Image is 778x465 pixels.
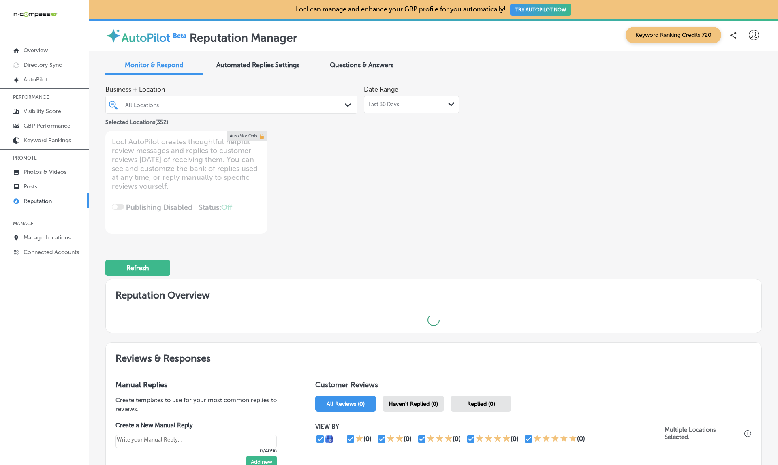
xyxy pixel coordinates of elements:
label: Date Range [364,85,398,93]
h2: Reviews & Responses [106,343,761,371]
img: autopilot-icon [105,28,122,44]
div: 5 Stars [533,434,577,444]
span: Haven't Replied (0) [389,401,438,407]
p: AutoPilot [24,76,48,83]
label: AutoPilot [122,31,170,45]
img: Beta [170,31,190,40]
p: Directory Sync [24,62,62,68]
div: 1 Star [355,434,363,444]
p: Multiple Locations Selected. [665,426,742,441]
img: 660ab0bf-5cc7-4cb8-ba1c-48b5ae0f18e60NCTV_CLogo_TV_Black_-500x88.png [13,11,58,18]
h3: Manual Replies [115,380,289,389]
p: Reputation [24,198,52,205]
button: Refresh [105,260,170,276]
div: (0) [404,435,412,443]
p: Posts [24,183,37,190]
p: Connected Accounts [24,249,79,256]
div: 3 Stars [427,434,453,444]
div: (0) [453,435,461,443]
label: Create a New Manual Reply [115,422,277,429]
span: Monitor & Respond [125,61,184,69]
textarea: Create your Quick Reply [115,435,277,448]
span: Replied (0) [467,401,495,407]
p: Create templates to use for your most common replies to reviews. [115,396,289,414]
div: (0) [577,435,585,443]
p: VIEW BY [315,423,664,430]
label: Reputation Manager [190,31,297,45]
span: Business + Location [105,85,357,93]
p: Manage Locations [24,234,71,241]
div: 4 Stars [476,434,511,444]
span: Last 30 Days [368,101,399,108]
div: (0) [363,435,372,443]
p: 0/4096 [115,448,277,454]
h1: Customer Reviews [315,380,752,392]
p: Keyword Rankings [24,137,71,144]
p: Visibility Score [24,108,61,115]
p: Overview [24,47,48,54]
span: All Reviews (0) [327,401,365,407]
span: Automated Replies Settings [216,61,299,69]
div: (0) [511,435,519,443]
h2: Reputation Overview [106,279,761,307]
span: Questions & Answers [330,61,393,69]
span: Keyword Ranking Credits: 720 [626,27,721,43]
div: All Locations [125,101,346,108]
div: 2 Stars [387,434,404,444]
p: GBP Performance [24,122,71,129]
p: Photos & Videos [24,169,66,175]
button: TRY AUTOPILOT NOW [510,4,571,16]
p: Selected Locations ( 352 ) [105,115,168,126]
